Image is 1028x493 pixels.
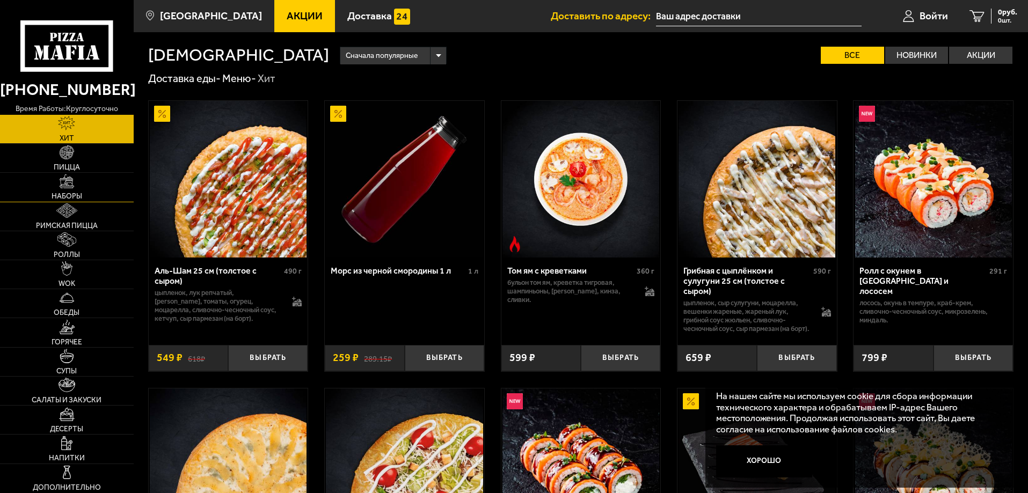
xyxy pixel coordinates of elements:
[330,106,346,122] img: Акционный
[686,352,711,363] span: 659 ₽
[49,454,85,462] span: Напитки
[501,101,661,257] a: Острое блюдоТом ям с креветками
[333,352,359,363] span: 259 ₽
[50,425,83,433] span: Десерты
[934,345,1013,371] button: Выбрать
[160,11,262,21] span: [GEOGRAPHIC_DATA]
[855,101,1012,257] img: Ролл с окунем в темпуре и лососем
[821,47,884,64] label: Все
[679,101,835,257] img: Грибная с цыплёнком и сулугуни 25 см (толстое с сыром)
[155,289,282,323] p: цыпленок, лук репчатый, [PERSON_NAME], томаты, огурец, моцарелла, сливочно-чесночный соус, кетчуп...
[509,352,535,363] span: 599 ₽
[989,267,1007,276] span: 291 г
[859,299,1007,325] p: лосось, окунь в темпуре, краб-крем, сливочно-чесночный соус, микрозелень, миндаль.
[757,345,836,371] button: Выбрать
[188,352,205,363] s: 618 ₽
[148,72,221,85] a: Доставка еды-
[36,222,98,230] span: Римская пицца
[155,266,282,286] div: Аль-Шам 25 см (толстое с сыром)
[502,101,659,257] img: Том ям с креветками
[716,391,997,435] p: На нашем сайте мы используем cookie для сбора информации технического характера и обрабатываем IP...
[507,266,635,276] div: Том ям с креветками
[149,101,308,257] a: АкционныйАль-Шам 25 см (толстое с сыром)
[405,345,484,371] button: Выбрать
[364,352,392,363] s: 289.15 ₽
[157,352,183,363] span: 549 ₽
[507,236,523,252] img: Острое блюдо
[32,396,101,404] span: Салаты и закуски
[859,266,987,296] div: Ролл с окунем в [GEOGRAPHIC_DATA] и лососем
[468,267,478,276] span: 1 л
[222,72,256,85] a: Меню-
[394,9,410,25] img: 15daf4d41897b9f0e9f617042186c801.svg
[54,164,80,171] span: Пицца
[854,101,1013,257] a: НовинкаРолл с окунем в темпуре и лососем
[859,106,875,122] img: Новинка
[507,278,635,304] p: бульон том ям, креветка тигровая, шампиньоны, [PERSON_NAME], кинза, сливки.
[258,72,275,86] div: Хит
[228,345,308,371] button: Выбрать
[287,11,323,21] span: Акции
[507,393,523,409] img: Новинка
[331,266,465,276] div: Морс из черной смородины 1 л
[581,345,660,371] button: Выбрать
[150,101,307,257] img: Аль-Шам 25 см (толстое с сыром)
[716,445,813,477] button: Хорошо
[656,6,862,26] input: Ваш адрес доставки
[284,267,302,276] span: 490 г
[148,47,329,64] h1: [DEMOGRAPHIC_DATA]
[998,9,1017,16] span: 0 руб.
[637,267,654,276] span: 360 г
[54,251,80,259] span: Роллы
[54,309,79,317] span: Обеды
[60,135,74,142] span: Хит
[683,299,811,333] p: цыпленок, сыр сулугуни, моцарелла, вешенки жареные, жареный лук, грибной соус Жюльен, сливочно-че...
[949,47,1012,64] label: Акции
[551,11,656,21] span: Доставить по адресу:
[885,47,949,64] label: Новинки
[59,280,75,288] span: WOK
[920,11,948,21] span: Войти
[347,11,392,21] span: Доставка
[998,17,1017,24] span: 0 шт.
[677,101,837,257] a: Грибная с цыплёнком и сулугуни 25 см (толстое с сыром)
[52,193,82,200] span: Наборы
[154,106,170,122] img: Акционный
[325,101,484,257] a: АкционныйМорс из черной смородины 1 л
[326,101,483,257] img: Морс из черной смородины 1 л
[683,266,811,296] div: Грибная с цыплёнком и сулугуни 25 см (толстое с сыром)
[33,484,101,491] span: Дополнительно
[813,267,831,276] span: 590 г
[52,339,82,346] span: Горячее
[56,367,77,375] span: Супы
[683,393,699,409] img: Акционный
[862,352,887,363] span: 799 ₽
[346,46,418,66] span: Сначала популярные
